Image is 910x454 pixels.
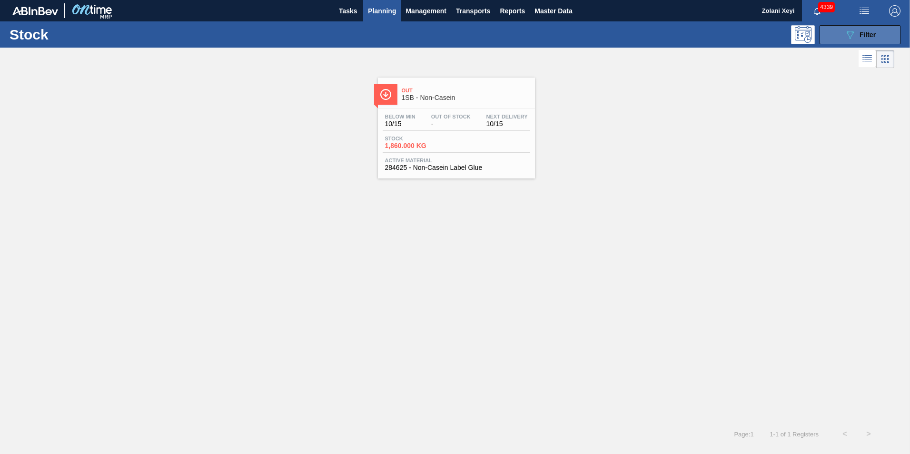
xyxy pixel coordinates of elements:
button: < [833,422,857,446]
span: - [431,120,471,128]
span: Active Material [385,158,528,163]
span: Page : 1 [734,431,753,438]
span: Reports [500,5,525,17]
span: 10/15 [385,120,415,128]
span: Next Delivery [486,114,528,119]
div: Programming: no user selected [791,25,815,44]
span: Filter [860,31,876,39]
span: Master Data [534,5,572,17]
span: Tasks [337,5,358,17]
a: ÍconeOut1SB - Non-CaseinBelow Min10/15Out Of Stock-Next Delivery10/15Stock1,860.000 KGActive Mate... [371,70,540,178]
img: userActions [859,5,870,17]
span: 1,860.000 KG [385,142,452,149]
button: Filter [820,25,900,44]
div: List Vision [859,50,876,68]
img: Logout [889,5,900,17]
div: Card Vision [876,50,894,68]
img: Ícone [380,89,392,100]
span: Stock [385,136,452,141]
span: 4339 [818,2,835,12]
span: 1 - 1 of 1 Registers [768,431,819,438]
span: Transports [456,5,490,17]
span: Below Min [385,114,415,119]
button: Notifications [802,4,832,18]
span: 284625 - Non-Casein Label Glue [385,164,528,171]
span: Management [406,5,446,17]
img: TNhmsLtSVTkK8tSr43FrP2fwEKptu5GPRR3wAAAABJRU5ErkJggg== [12,7,58,15]
span: Out Of Stock [431,114,471,119]
span: 1SB - Non-Casein [402,94,530,101]
span: Planning [368,5,396,17]
button: > [857,422,880,446]
span: 10/15 [486,120,528,128]
h1: Stock [10,29,152,40]
span: Out [402,88,530,93]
